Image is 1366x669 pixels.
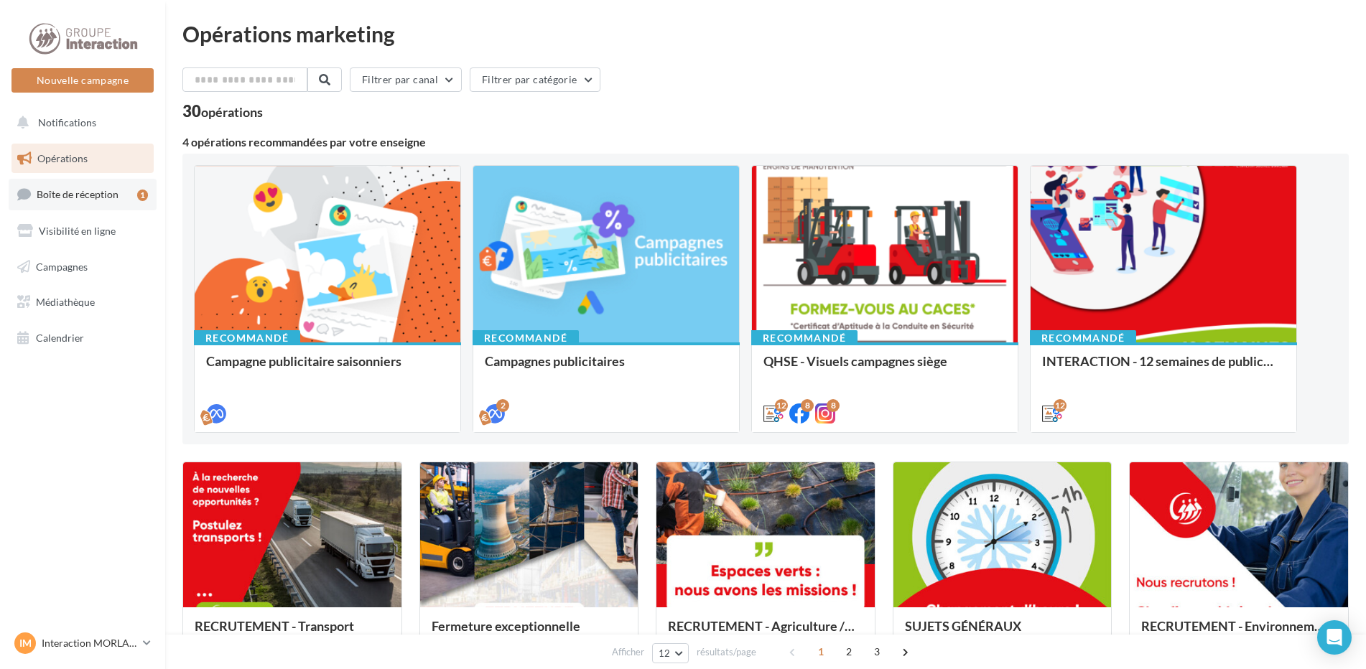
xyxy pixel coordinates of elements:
span: Visibilité en ligne [39,225,116,237]
div: 1 [137,190,148,201]
button: Nouvelle campagne [11,68,154,93]
span: 1 [809,640,832,663]
div: Opérations marketing [182,23,1349,45]
div: Fermeture exceptionnelle [432,619,627,647]
span: résultats/page [697,645,756,659]
div: RECRUTEMENT - Environnement [1141,619,1337,647]
a: Calendrier [9,323,157,353]
div: 4 opérations recommandées par votre enseigne [182,136,1349,148]
span: Campagnes [36,260,88,272]
a: Campagnes [9,252,157,282]
div: 2 [496,399,509,412]
div: Recommandé [1030,330,1136,346]
span: 3 [865,640,888,663]
div: INTERACTION - 12 semaines de publication [1042,354,1285,383]
div: 12 [775,399,788,412]
div: 8 [801,399,814,412]
button: Filtrer par catégorie [470,67,600,92]
div: Campagne publicitaire saisonniers [206,354,449,383]
a: Médiathèque [9,287,157,317]
span: Boîte de réception [37,188,119,200]
span: Opérations [37,152,88,164]
div: Recommandé [751,330,858,346]
span: Afficher [612,645,644,659]
span: Notifications [38,116,96,128]
span: 2 [837,640,860,663]
button: Filtrer par canal [350,67,462,92]
span: IM [19,636,32,650]
span: Médiathèque [36,296,95,308]
div: opérations [201,106,263,118]
a: IM Interaction MORLAIX [11,630,154,657]
div: SUJETS GÉNÉRAUX [905,619,1100,647]
span: Calendrier [36,332,84,344]
div: RECRUTEMENT - Transport [195,619,390,647]
div: 8 [827,399,840,412]
span: 12 [659,647,671,659]
div: Campagnes publicitaires [485,354,728,383]
div: Recommandé [194,330,300,346]
button: Notifications [9,108,151,138]
div: RECRUTEMENT - Agriculture / Espaces verts [668,619,863,647]
div: 12 [1054,399,1067,412]
p: Interaction MORLAIX [42,636,137,650]
div: Open Intercom Messenger [1317,620,1352,655]
a: Visibilité en ligne [9,216,157,246]
div: Recommandé [473,330,579,346]
div: QHSE - Visuels campagnes siège [763,354,1006,383]
button: 12 [652,643,689,663]
div: 30 [182,103,263,119]
a: Boîte de réception1 [9,179,157,210]
a: Opérations [9,144,157,174]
